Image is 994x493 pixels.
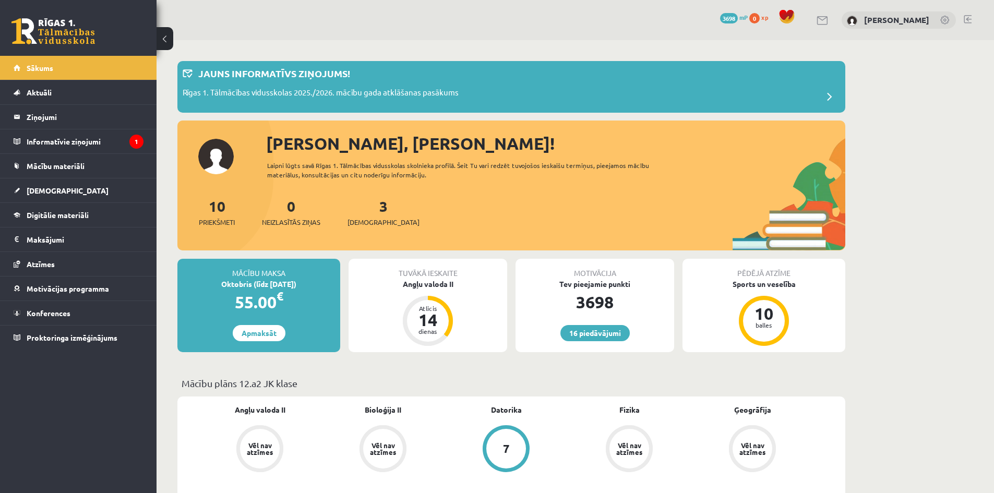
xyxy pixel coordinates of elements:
[864,15,929,25] a: [PERSON_NAME]
[14,227,143,251] a: Maksājumi
[516,290,674,315] div: 3698
[262,197,320,227] a: 0Neizlasītās ziņas
[233,325,285,341] a: Apmaksāt
[14,301,143,325] a: Konferences
[27,63,53,73] span: Sākums
[682,279,845,347] a: Sports un veselība 10 balles
[27,186,109,195] span: [DEMOGRAPHIC_DATA]
[749,13,773,21] a: 0 xp
[14,105,143,129] a: Ziņojumi
[349,279,507,290] div: Angļu valoda II
[27,88,52,97] span: Aktuāli
[14,252,143,276] a: Atzīmes
[749,13,760,23] span: 0
[27,210,89,220] span: Digitālie materiāli
[14,178,143,202] a: [DEMOGRAPHIC_DATA]
[321,425,445,474] a: Vēl nav atzīmes
[738,442,767,455] div: Vēl nav atzīmes
[11,18,95,44] a: Rīgas 1. Tālmācības vidusskola
[14,129,143,153] a: Informatīvie ziņojumi1
[348,217,420,227] span: [DEMOGRAPHIC_DATA]
[177,259,340,279] div: Mācību maksa
[349,279,507,347] a: Angļu valoda II Atlicis 14 dienas
[177,279,340,290] div: Oktobris (līdz [DATE])
[412,328,444,334] div: dienas
[619,404,640,415] a: Fizika
[368,442,398,455] div: Vēl nav atzīmes
[516,279,674,290] div: Tev pieejamie punkti
[365,404,401,415] a: Bioloģija II
[177,290,340,315] div: 55.00
[445,425,568,474] a: 7
[847,16,857,26] img: Rita Margarita Metuzāle
[491,404,522,415] a: Datorika
[27,259,55,269] span: Atzīmes
[412,305,444,311] div: Atlicis
[267,161,668,179] div: Laipni lūgts savā Rīgas 1. Tālmācības vidusskolas skolnieka profilā. Šeit Tu vari redzēt tuvojošo...
[27,333,117,342] span: Proktoringa izmēģinājums
[503,443,510,454] div: 7
[262,217,320,227] span: Neizlasītās ziņas
[748,305,780,322] div: 10
[568,425,691,474] a: Vēl nav atzīmes
[682,279,845,290] div: Sports un veselība
[14,326,143,350] a: Proktoringa izmēģinājums
[277,288,283,304] span: €
[691,425,814,474] a: Vēl nav atzīmes
[235,404,285,415] a: Angļu valoda II
[183,66,840,107] a: Jauns informatīvs ziņojums! Rīgas 1. Tālmācības vidusskolas 2025./2026. mācību gada atklāšanas pa...
[14,154,143,178] a: Mācību materiāli
[349,259,507,279] div: Tuvākā ieskaite
[412,311,444,328] div: 14
[198,66,350,80] p: Jauns informatīvs ziņojums!
[739,13,748,21] span: mP
[129,135,143,149] i: 1
[560,325,630,341] a: 16 piedāvājumi
[720,13,748,21] a: 3698 mP
[245,442,274,455] div: Vēl nav atzīmes
[615,442,644,455] div: Vēl nav atzīmes
[748,322,780,328] div: balles
[14,80,143,104] a: Aktuāli
[682,259,845,279] div: Pēdējā atzīme
[266,131,845,156] div: [PERSON_NAME], [PERSON_NAME]!
[14,276,143,300] a: Motivācijas programma
[734,404,771,415] a: Ģeogrāfija
[199,197,235,227] a: 10Priekšmeti
[27,105,143,129] legend: Ziņojumi
[14,56,143,80] a: Sākums
[27,161,85,171] span: Mācību materiāli
[516,259,674,279] div: Motivācija
[761,13,768,21] span: xp
[27,227,143,251] legend: Maksājumi
[199,217,235,227] span: Priekšmeti
[182,376,841,390] p: Mācību plāns 12.a2 JK klase
[198,425,321,474] a: Vēl nav atzīmes
[183,87,459,101] p: Rīgas 1. Tālmācības vidusskolas 2025./2026. mācību gada atklāšanas pasākums
[348,197,420,227] a: 3[DEMOGRAPHIC_DATA]
[720,13,738,23] span: 3698
[27,129,143,153] legend: Informatīvie ziņojumi
[27,308,70,318] span: Konferences
[14,203,143,227] a: Digitālie materiāli
[27,284,109,293] span: Motivācijas programma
